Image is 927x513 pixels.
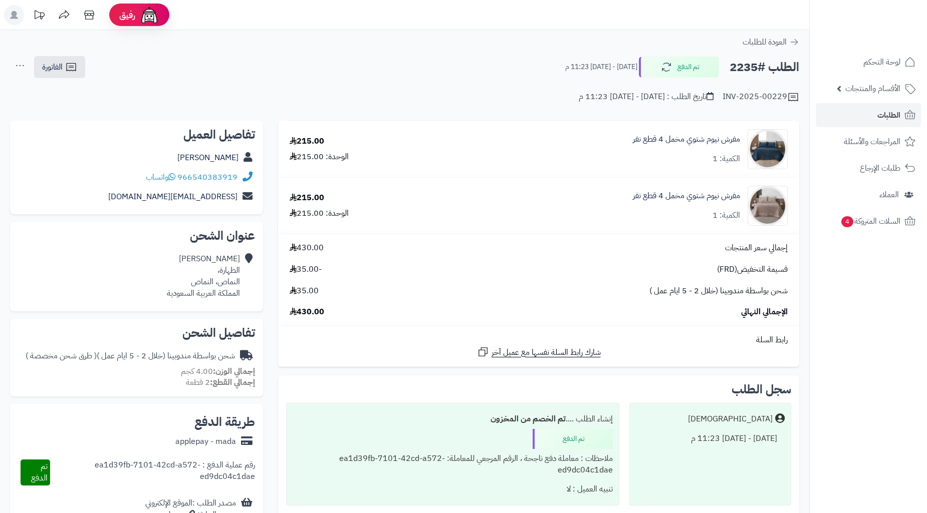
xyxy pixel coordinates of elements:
span: العودة للطلبات [743,36,787,48]
a: [PERSON_NAME] [177,152,239,164]
img: 1729765125-1728485664-110201020127-90x90.jpg [748,129,787,169]
small: 2 قطعة [186,376,255,388]
h3: سجل الطلب [732,383,791,395]
div: رقم عملية الدفع : ea1d39fb-7101-42cd-a572-ed9dc04c1dae [50,459,255,485]
span: شحن بواسطة مندوبينا (خلال 2 - 5 ايام عمل ) [649,285,788,297]
strong: إجمالي القطع: [210,376,255,388]
a: الفاتورة [34,56,85,78]
a: 966540383919 [177,171,238,183]
span: 430.00 [290,306,324,318]
div: الوحدة: 215.00 [290,208,349,219]
h2: تفاصيل الشحن [18,327,255,339]
span: طلبات الإرجاع [860,161,900,175]
strong: إجمالي الوزن: [213,365,255,377]
small: 4.00 كجم [181,365,255,377]
a: العملاء [816,183,921,207]
span: الطلبات [877,108,900,122]
div: تاريخ الطلب : [DATE] - [DATE] 11:23 م [579,91,714,103]
span: المراجعات والأسئلة [844,135,900,149]
b: تم الخصم من المخزون [491,413,566,425]
span: شارك رابط السلة نفسها مع عميل آخر [492,347,601,358]
h2: عنوان الشحن [18,230,255,242]
div: تنبيه العميل : لا [293,479,613,499]
span: رفيق [119,9,135,21]
div: الكمية: 1 [713,210,740,221]
img: logo-2.png [859,27,917,48]
span: -35.00 [290,264,322,275]
span: 430.00 [290,242,324,254]
a: مفرش نيوم شتوي مخمل 4 قطع نفر [633,190,740,202]
small: [DATE] - [DATE] 11:23 م [565,62,637,72]
div: تم الدفع [533,429,613,449]
div: applepay - mada [175,436,236,447]
a: تحديثات المنصة [27,5,52,28]
div: الوحدة: 215.00 [290,151,349,163]
span: الفاتورة [42,61,63,73]
span: تم الدفع [31,460,48,484]
a: لوحة التحكم [816,50,921,74]
span: إجمالي سعر المنتجات [725,242,788,254]
span: 4 [841,216,853,227]
a: واتساب [146,171,175,183]
div: [PERSON_NAME] الظهارة، النماص، النماص المملكة العربية السعودية [167,253,240,299]
div: 215.00 [290,192,324,204]
a: الطلبات [816,103,921,127]
a: المراجعات والأسئلة [816,130,921,154]
a: مفرش نيوم شتوي مخمل 4 قطع نفر [633,134,740,145]
button: تم الدفع [639,57,719,78]
span: 35.00 [290,285,319,297]
span: الأقسام والمنتجات [845,82,900,96]
img: 1729765725-1728485792-110201020116-90x90.jpg [748,186,787,226]
img: ai-face.png [139,5,159,25]
div: ملاحظات : معاملة دفع ناجحة ، الرقم المرجعي للمعاملة: ea1d39fb-7101-42cd-a572-ed9dc04c1dae [293,449,613,480]
h2: الطلب #2235 [730,57,799,78]
h2: طريقة الدفع [194,416,255,428]
div: شحن بواسطة مندوبينا (خلال 2 - 5 ايام عمل ) [26,350,235,362]
div: إنشاء الطلب .... [293,409,613,429]
div: INV-2025-00229 [723,91,799,103]
div: رابط السلة [282,334,795,346]
div: [DATE] - [DATE] 11:23 م [636,429,785,448]
span: العملاء [879,188,899,202]
h2: تفاصيل العميل [18,129,255,141]
span: قسيمة التخفيض(FRD) [717,264,788,275]
a: السلات المتروكة4 [816,209,921,233]
div: 215.00 [290,136,324,147]
span: لوحة التحكم [863,55,900,69]
span: السلات المتروكة [840,214,900,228]
span: الإجمالي النهائي [741,306,788,318]
span: ( طرق شحن مخصصة ) [26,350,97,362]
a: طلبات الإرجاع [816,156,921,180]
div: الكمية: 1 [713,153,740,165]
a: شارك رابط السلة نفسها مع عميل آخر [477,346,601,358]
a: العودة للطلبات [743,36,799,48]
div: [DEMOGRAPHIC_DATA] [688,413,773,425]
a: [EMAIL_ADDRESS][DOMAIN_NAME] [108,191,238,203]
